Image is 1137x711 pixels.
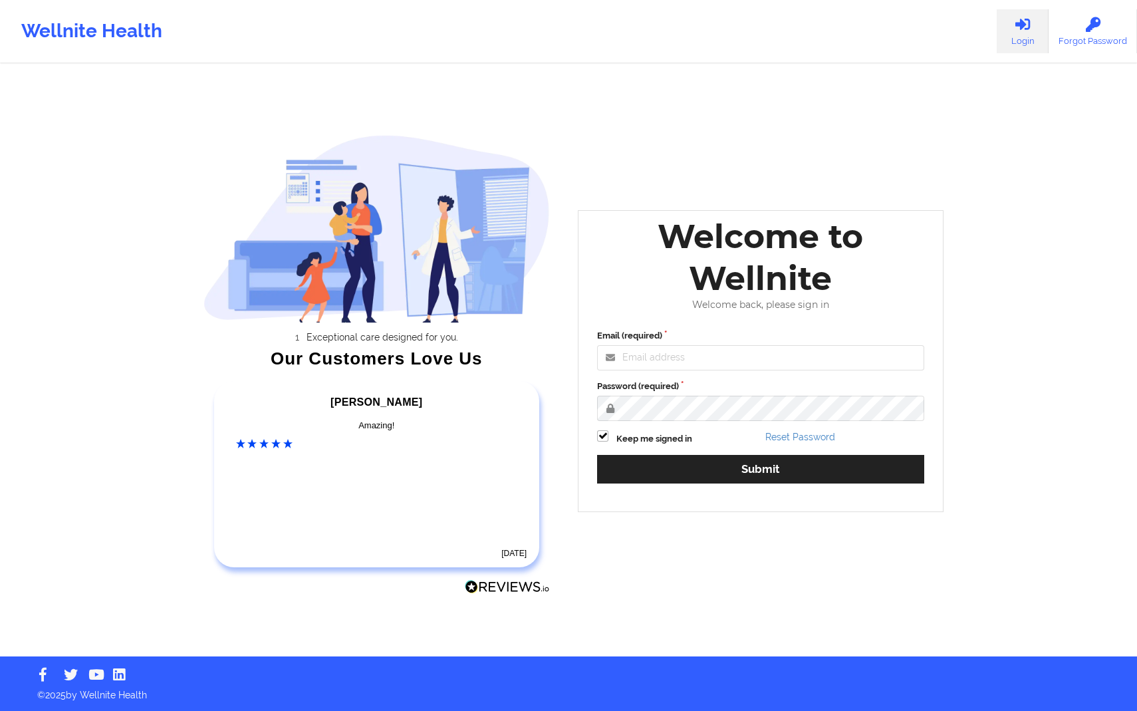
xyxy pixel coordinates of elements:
a: Reset Password [765,432,835,442]
a: Login [997,9,1049,53]
a: Forgot Password [1049,9,1137,53]
button: Submit [597,455,924,484]
p: © 2025 by Wellnite Health [28,679,1109,702]
div: Our Customers Love Us [203,352,551,365]
div: Amazing! [236,419,518,432]
label: Password (required) [597,380,924,393]
img: wellnite-auth-hero_200.c722682e.png [203,134,551,323]
input: Email address [597,345,924,370]
label: Email (required) [597,329,924,343]
li: Exceptional care designed for you. [215,332,550,343]
div: Welcome back, please sign in [588,299,934,311]
label: Keep me signed in [616,432,692,446]
div: Welcome to Wellnite [588,215,934,299]
span: [PERSON_NAME] [330,396,422,408]
img: Reviews.io Logo [465,580,550,594]
time: [DATE] [501,549,527,558]
a: Reviews.io Logo [465,580,550,597]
